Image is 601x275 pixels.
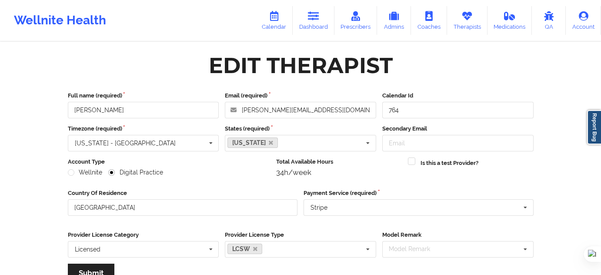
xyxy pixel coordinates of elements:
a: Therapists [447,6,487,35]
a: Calendar [255,6,293,35]
label: Email (required) [225,91,376,100]
a: Admins [377,6,411,35]
label: Total Available Hours [276,158,402,166]
label: Full name (required) [68,91,219,100]
div: Model Remark [387,244,443,254]
div: Licensed [75,246,100,252]
label: Model Remark [382,231,534,239]
label: Secondary Email [382,124,534,133]
label: Account Type [68,158,270,166]
label: Wellnite [68,169,103,176]
label: Provider License Type [225,231,376,239]
input: Email address [225,102,376,118]
input: Full name [68,102,219,118]
a: Account [566,6,601,35]
label: Digital Practice [108,169,163,176]
label: Provider License Category [68,231,219,239]
div: Stripe [311,205,327,211]
a: QA [532,6,566,35]
input: Email [382,135,534,151]
div: [US_STATE] - [GEOGRAPHIC_DATA] [75,140,176,146]
label: Country Of Residence [68,189,298,198]
label: Payment Service (required) [304,189,534,198]
a: Medications [487,6,532,35]
div: 34h/week [276,168,402,177]
input: Calendar Id [382,102,534,118]
label: Timezone (required) [68,124,219,133]
a: Report Bug [587,110,601,144]
label: Calendar Id [382,91,534,100]
label: States (required) [225,124,376,133]
a: Coaches [411,6,447,35]
div: Edit Therapist [209,52,393,79]
a: [US_STATE] [227,137,278,148]
a: Prescribers [334,6,377,35]
label: Is this a test Provider? [421,159,478,168]
a: Dashboard [293,6,334,35]
a: LCSW [227,244,262,254]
